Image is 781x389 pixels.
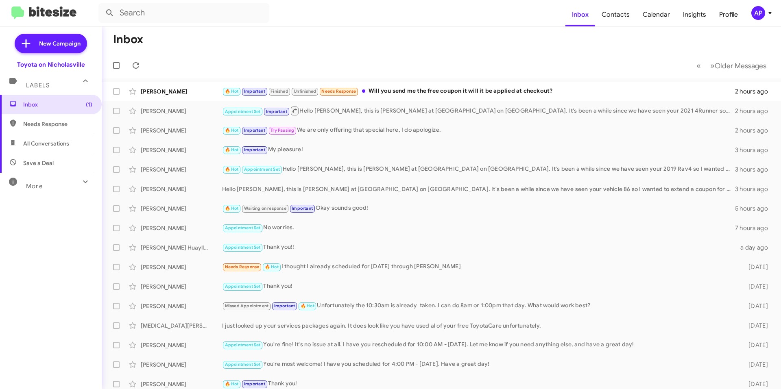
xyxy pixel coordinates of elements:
[271,89,288,94] span: Finished
[735,107,774,115] div: 2 hours ago
[735,322,774,330] div: [DATE]
[751,6,765,20] div: AP
[39,39,81,48] span: New Campaign
[141,361,222,369] div: [PERSON_NAME]
[141,322,222,330] div: [MEDICAL_DATA][PERSON_NAME]
[676,3,713,26] a: Insights
[222,301,735,311] div: Unfortunately the 10:30am is already taken. I can do 8am or 1:00pm that day. What would work best?
[222,262,735,272] div: I thought I already scheduled for [DATE] through [PERSON_NAME]
[225,128,239,133] span: 🔥 Hot
[23,120,92,128] span: Needs Response
[222,243,735,252] div: Thank you!!
[595,3,636,26] a: Contacts
[244,89,265,94] span: Important
[744,6,772,20] button: AP
[225,89,239,94] span: 🔥 Hot
[23,100,92,109] span: Inbox
[225,167,239,172] span: 🔥 Hot
[244,206,286,211] span: Waiting on response
[692,57,771,74] nav: Page navigation example
[141,380,222,388] div: [PERSON_NAME]
[222,106,735,116] div: Hello [PERSON_NAME], this is [PERSON_NAME] at [GEOGRAPHIC_DATA] on [GEOGRAPHIC_DATA]. It's been a...
[735,243,774,252] div: a day ago
[225,206,239,211] span: 🔥 Hot
[225,225,261,230] span: Appointment Set
[735,87,774,96] div: 2 hours ago
[141,87,222,96] div: [PERSON_NAME]
[225,284,261,289] span: Appointment Set
[225,245,261,250] span: Appointment Set
[565,3,595,26] a: Inbox
[735,204,774,213] div: 5 hours ago
[735,341,774,349] div: [DATE]
[274,303,295,309] span: Important
[244,128,265,133] span: Important
[225,264,260,269] span: Needs Response
[141,146,222,154] div: [PERSON_NAME]
[735,224,774,232] div: 7 hours ago
[696,61,701,71] span: «
[225,303,269,309] span: Missed Appointment
[222,340,735,350] div: You're fine! It's no issue at all. I have you rescheduled for 10:00 AM - [DATE]. Let me know if y...
[735,283,774,291] div: [DATE]
[98,3,269,23] input: Search
[692,57,706,74] button: Previous
[15,34,87,53] a: New Campaign
[735,302,774,310] div: [DATE]
[222,145,735,154] div: My pleasure!
[222,379,735,389] div: Thank you!
[715,61,766,70] span: Older Messages
[713,3,744,26] a: Profile
[222,126,735,135] div: We are only offering that special here, I do apologize.
[141,224,222,232] div: [PERSON_NAME]
[705,57,771,74] button: Next
[23,159,54,167] span: Save a Deal
[244,167,280,172] span: Appointment Set
[265,264,279,269] span: 🔥 Hot
[735,146,774,154] div: 3 hours ago
[141,283,222,291] div: [PERSON_NAME]
[321,89,356,94] span: Needs Response
[141,263,222,271] div: [PERSON_NAME]
[225,362,261,367] span: Appointment Set
[225,109,261,114] span: Appointment Set
[23,139,69,148] span: All Conversations
[225,342,261,348] span: Appointment Set
[141,126,222,135] div: [PERSON_NAME]
[244,381,265,387] span: Important
[222,185,735,193] div: Hello [PERSON_NAME], this is [PERSON_NAME] at [GEOGRAPHIC_DATA] on [GEOGRAPHIC_DATA]. It's been a...
[17,61,85,69] div: Toyota on Nicholasville
[26,183,43,190] span: More
[141,204,222,213] div: [PERSON_NAME]
[735,165,774,174] div: 3 hours ago
[222,204,735,213] div: Okay sounds good!
[735,263,774,271] div: [DATE]
[266,109,287,114] span: Important
[735,380,774,388] div: [DATE]
[636,3,676,26] a: Calendar
[141,107,222,115] div: [PERSON_NAME]
[271,128,294,133] span: Try Pausing
[141,302,222,310] div: [PERSON_NAME]
[225,147,239,152] span: 🔥 Hot
[301,303,314,309] span: 🔥 Hot
[222,322,735,330] div: I just looked up your services packages again. It does look like you have used al of your free To...
[244,147,265,152] span: Important
[141,243,222,252] div: [PERSON_NAME] Huayllani-[PERSON_NAME]
[26,82,50,89] span: Labels
[222,360,735,369] div: You're most welcome! I have you scheduled for 4:00 PM - [DATE]. Have a great day!
[222,165,735,174] div: Hello [PERSON_NAME], this is [PERSON_NAME] at [GEOGRAPHIC_DATA] on [GEOGRAPHIC_DATA]. It's been a...
[222,223,735,233] div: No worries.
[294,89,316,94] span: Unfinished
[222,282,735,291] div: Thank you!
[735,185,774,193] div: 3 hours ago
[735,126,774,135] div: 2 hours ago
[141,341,222,349] div: [PERSON_NAME]
[113,33,143,46] h1: Inbox
[141,185,222,193] div: [PERSON_NAME]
